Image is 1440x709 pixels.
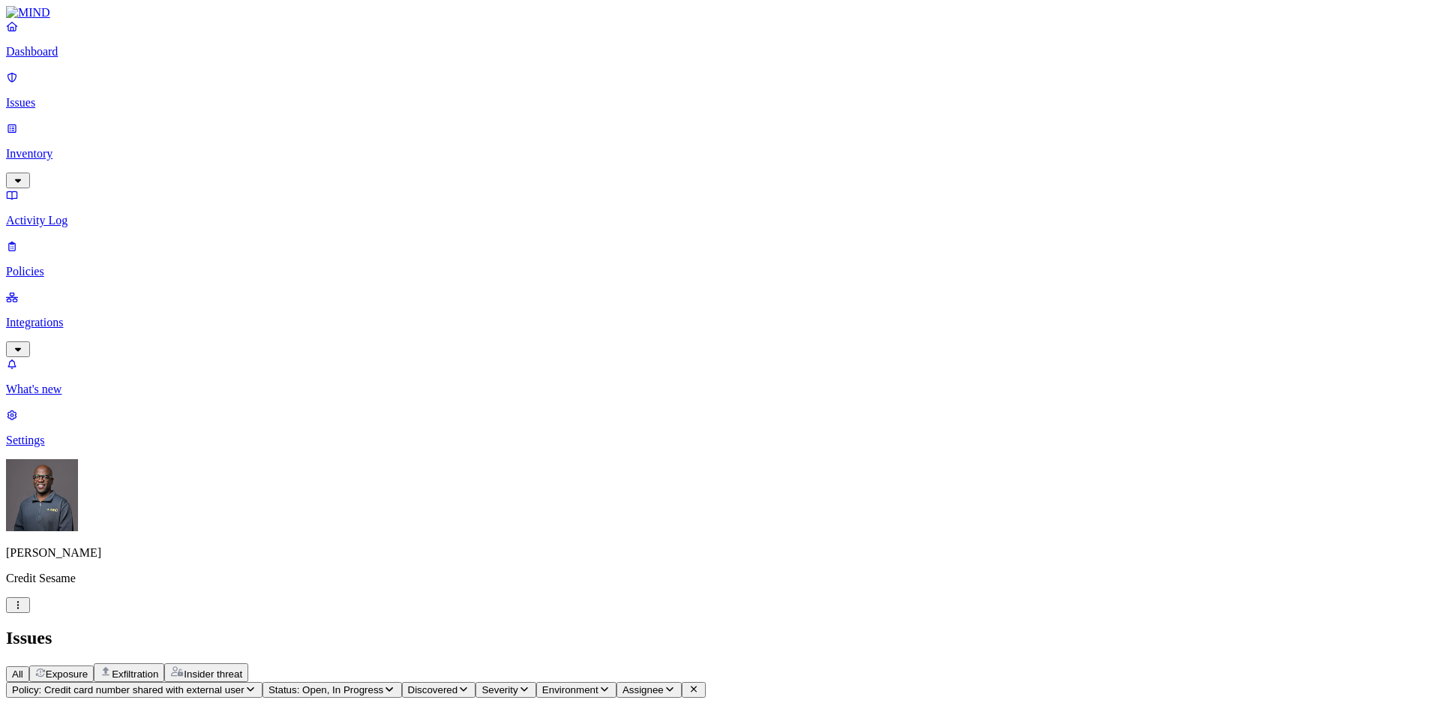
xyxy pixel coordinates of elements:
[6,546,1434,560] p: [PERSON_NAME]
[6,45,1434,59] p: Dashboard
[6,214,1434,227] p: Activity Log
[6,434,1434,447] p: Settings
[6,265,1434,278] p: Policies
[6,147,1434,161] p: Inventory
[6,459,78,531] img: Gregory Thomas
[6,96,1434,110] p: Issues
[12,668,23,680] span: All
[112,668,158,680] span: Exfiltration
[268,684,383,695] span: Status: Open, In Progress
[481,684,517,695] span: Severity
[6,572,1434,585] p: Credit Sesame
[184,668,242,680] span: Insider threat
[6,383,1434,396] p: What's new
[408,684,458,695] span: Discovered
[6,6,50,20] img: MIND
[46,668,88,680] span: Exposure
[6,628,1434,648] h2: Issues
[542,684,598,695] span: Environment
[622,684,664,695] span: Assignee
[12,684,244,695] span: Policy: Credit card number shared with external user
[6,316,1434,329] p: Integrations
